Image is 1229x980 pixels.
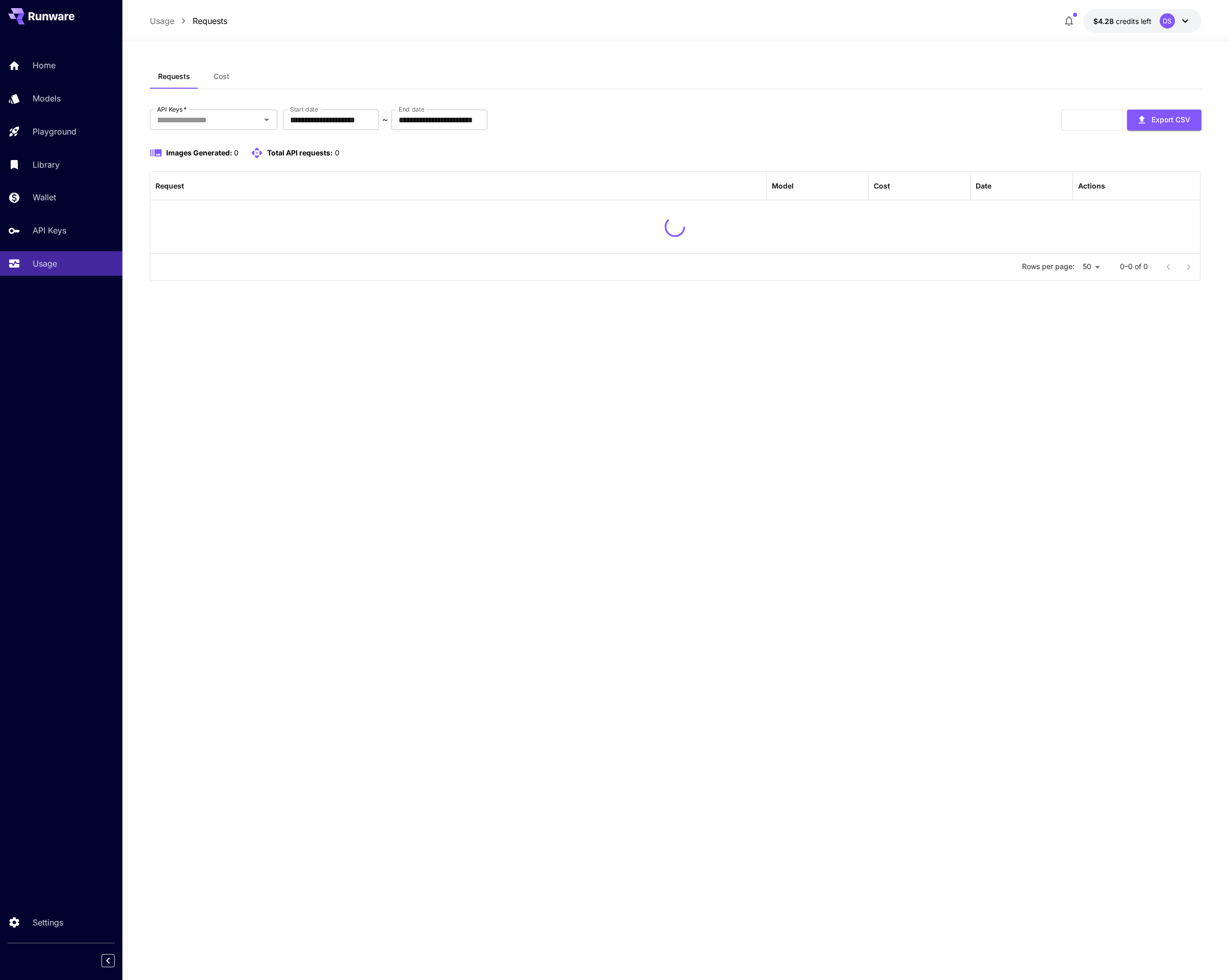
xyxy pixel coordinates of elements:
[1127,110,1201,130] button: Export CSV
[33,92,61,104] p: Models
[1079,259,1104,274] div: 50
[1078,181,1105,190] div: Actions
[1160,13,1175,29] div: DS
[1120,261,1148,272] p: 0–0 of 0
[259,113,274,127] button: Open
[267,148,333,157] span: Total API requests:
[158,72,190,81] span: Requests
[101,954,115,967] button: Collapse sidebar
[33,59,56,71] p: Home
[155,181,184,190] div: Request
[193,15,227,27] a: Requests
[772,181,794,190] div: Model
[399,105,424,114] label: End date
[214,72,229,81] span: Cost
[1083,9,1201,33] button: $4.27969DS
[874,181,890,190] div: Cost
[33,125,76,138] p: Playground
[33,191,56,203] p: Wallet
[335,148,339,157] span: 0
[976,181,991,190] div: Date
[33,916,63,929] p: Settings
[1022,261,1075,272] p: Rows per page:
[109,951,122,970] div: Collapse sidebar
[150,15,227,27] nav: breadcrumb
[157,105,187,114] label: API Keys
[33,158,60,171] p: Library
[1093,17,1116,25] span: $4.28
[234,148,239,157] span: 0
[382,114,388,126] p: ~
[33,224,66,236] p: API Keys
[150,15,174,27] a: Usage
[166,148,232,157] span: Images Generated:
[1116,17,1152,25] span: credits left
[1093,16,1152,27] div: $4.27969
[33,257,57,270] p: Usage
[290,105,318,114] label: Start date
